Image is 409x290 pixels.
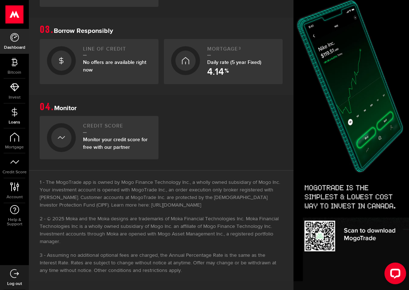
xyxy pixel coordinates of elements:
h1: Monitor [40,102,283,112]
span: No offers are available right now [83,59,146,73]
a: Mortgage3Daily rate (5 year Fixed) 4.14 % [164,39,283,85]
li: Assuming no additional optional fees are charged, the Annual Percentage Rate is the same as the I... [40,252,283,274]
h2: Mortgage [207,46,275,56]
h2: Credit Score [83,123,151,133]
span: Daily rate (5 year Fixed) [207,59,261,65]
a: Credit ScoreMonitor your credit score for free with our partner [40,116,158,159]
li: The MogoTrade app is owned by Mogo Finance Technology Inc., a wholly owned subsidiary of Mogo Inc... [40,179,283,209]
span: Monitor your credit score for free with our partner [83,137,148,150]
span: 4.14 [207,68,224,77]
iframe: LiveChat chat widget [379,260,409,290]
li: © 2025 Moka and the Moka designs are trademarks of Moka Financial Technologies Inc. Moka Financia... [40,215,283,246]
sup: 3 [239,46,241,51]
a: Line of creditNo offers are available right now [40,39,158,85]
span: % [225,68,229,77]
h2: Line of credit [83,46,151,56]
h1: Borrow Responsibly [40,25,283,35]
